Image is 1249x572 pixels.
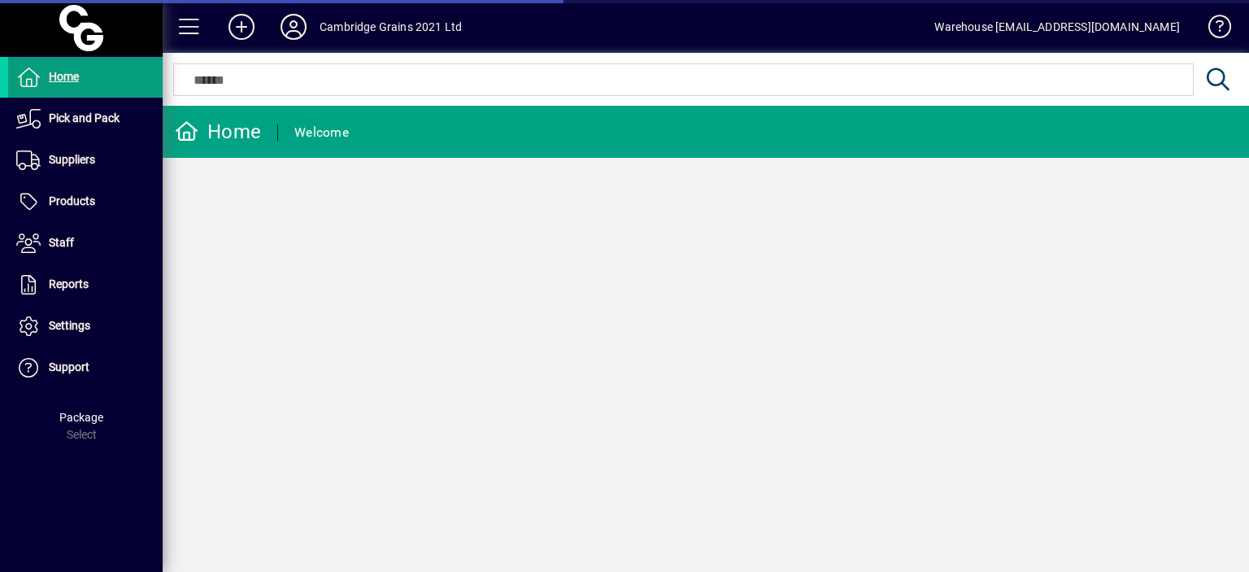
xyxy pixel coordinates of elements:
span: Reports [49,277,89,290]
span: Support [49,360,89,373]
span: Suppliers [49,153,95,166]
span: Package [59,411,103,424]
span: Settings [49,319,90,332]
span: Home [49,70,79,83]
a: Settings [8,306,163,347]
div: Welcome [294,120,349,146]
span: Staff [49,236,74,249]
div: Warehouse [EMAIL_ADDRESS][DOMAIN_NAME] [934,14,1180,40]
a: Suppliers [8,140,163,181]
a: Knowledge Base [1196,3,1229,56]
button: Add [215,12,268,41]
div: Cambridge Grains 2021 Ltd [320,14,462,40]
div: Home [175,119,261,145]
a: Support [8,347,163,388]
a: Staff [8,223,163,264]
span: Products [49,194,95,207]
a: Products [8,181,163,222]
a: Pick and Pack [8,98,163,139]
a: Reports [8,264,163,305]
button: Profile [268,12,320,41]
span: Pick and Pack [49,111,120,124]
